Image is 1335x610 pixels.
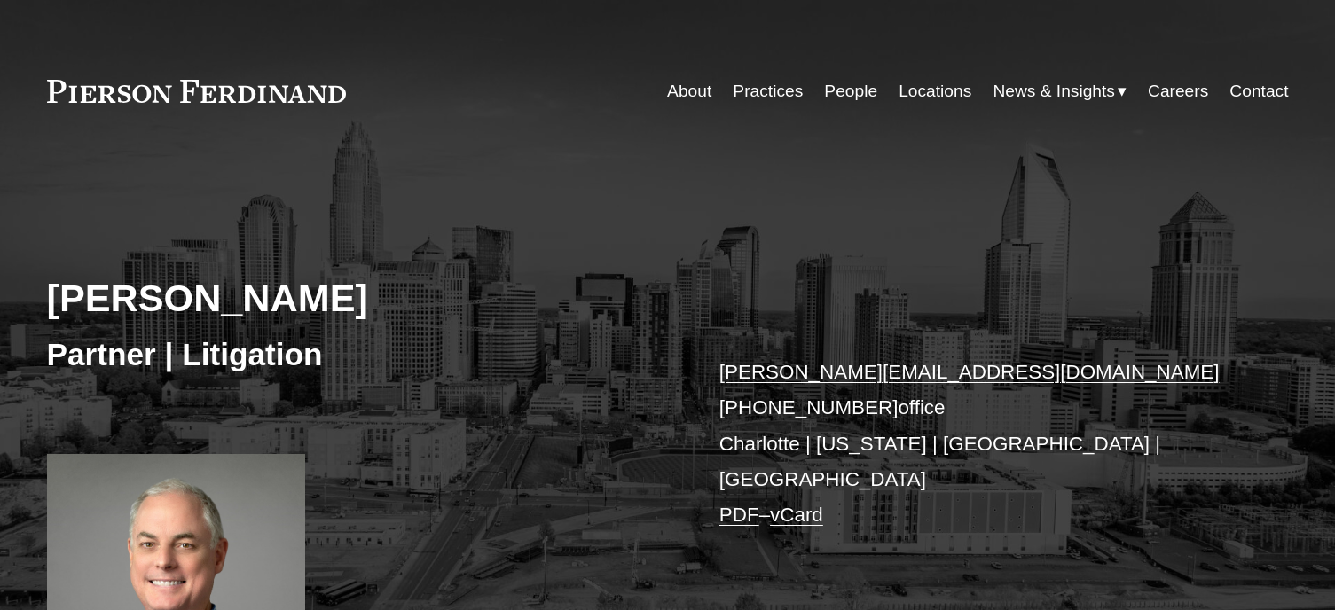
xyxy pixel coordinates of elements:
[993,74,1127,108] a: folder dropdown
[993,76,1115,107] span: News & Insights
[899,74,971,108] a: Locations
[47,335,668,374] h3: Partner | Litigation
[733,74,803,108] a: Practices
[667,74,711,108] a: About
[1229,74,1288,108] a: Contact
[824,74,877,108] a: People
[1148,74,1208,108] a: Careers
[719,396,899,418] a: [PHONE_NUMBER]
[719,355,1237,534] p: office Charlotte | [US_STATE] | [GEOGRAPHIC_DATA] | [GEOGRAPHIC_DATA] –
[719,504,759,526] a: PDF
[770,504,823,526] a: vCard
[719,361,1220,383] a: [PERSON_NAME][EMAIL_ADDRESS][DOMAIN_NAME]
[47,275,668,321] h2: [PERSON_NAME]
